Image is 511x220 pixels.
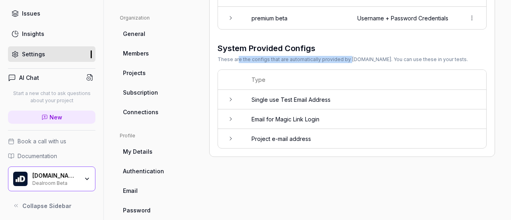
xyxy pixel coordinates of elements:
a: New [8,111,95,124]
div: Dealroom.co B.V. [32,172,79,179]
a: Subscription [120,85,196,100]
span: Documentation [18,152,57,160]
span: Collapse Sidebar [22,202,71,210]
div: Issues [22,9,40,18]
h3: System Provided Configs [218,42,468,54]
a: Settings [8,46,95,62]
span: Book a call with us [18,137,66,145]
span: General [123,30,145,38]
span: Members [123,49,149,57]
td: premium beta [244,7,349,29]
span: New [50,113,62,121]
a: Documentation [8,152,95,160]
div: Settings [22,50,45,58]
a: Connections [120,105,196,119]
span: Connections [123,108,158,116]
button: Dealroom.co B.V. Logo[DOMAIN_NAME] B.V.Dealroom Beta [8,166,95,191]
p: Start a new chat to ask questions about your project [8,90,95,104]
span: Subscription [123,88,158,97]
img: Dealroom.co B.V. Logo [13,172,28,186]
a: Email [120,183,196,198]
div: Profile [120,132,196,139]
td: Email for Magic Link Login [244,109,486,129]
a: Insights [8,26,95,42]
a: Issues [8,6,95,21]
span: Password [123,206,151,214]
span: Authentication [123,167,164,175]
a: Members [120,46,196,61]
span: My Details [123,147,153,156]
div: These are the configs that are automatically provided by [DOMAIN_NAME]. You can use these in your... [218,56,468,63]
td: Single use Test Email Address [244,90,486,109]
a: Authentication [120,164,196,178]
div: Dealroom Beta [32,179,79,186]
td: Username + Password Credentials [349,7,458,29]
td: Project e-mail address [244,129,486,148]
div: Organization [120,14,196,22]
button: Collapse Sidebar [8,198,95,214]
span: Email [123,186,138,195]
a: Password [120,203,196,218]
div: Insights [22,30,44,38]
span: Projects [123,69,146,77]
a: General [120,26,196,41]
h4: AI Chat [19,73,39,82]
a: My Details [120,144,196,159]
a: Book a call with us [8,137,95,145]
th: Type [244,70,486,90]
a: Projects [120,65,196,80]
